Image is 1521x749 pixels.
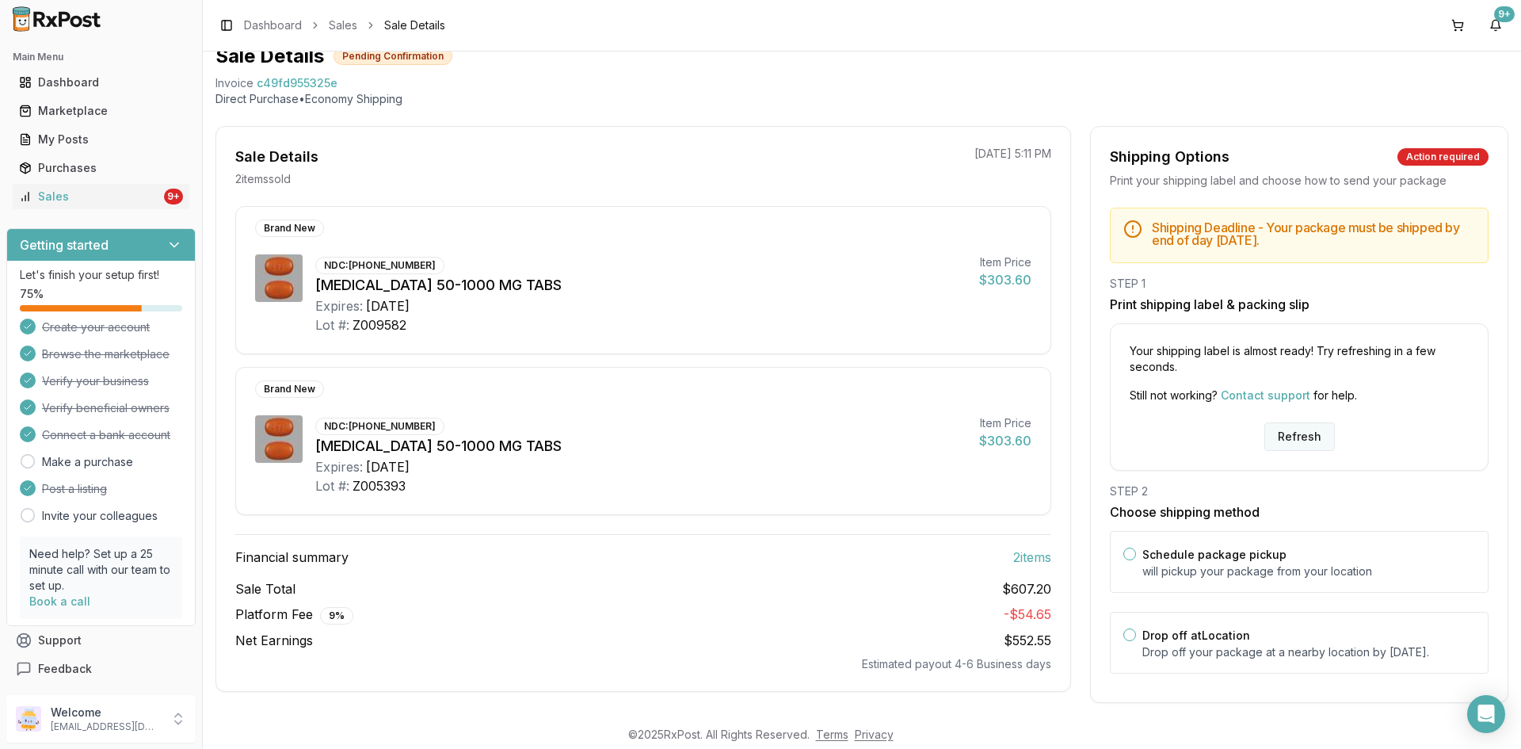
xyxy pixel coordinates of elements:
[1110,503,1489,522] h3: Choose shipping method
[6,626,196,655] button: Support
[19,75,183,90] div: Dashboard
[6,655,196,683] button: Feedback
[42,400,170,416] span: Verify beneficial owners
[334,48,452,65] div: Pending Confirmation
[13,182,189,211] a: Sales9+
[51,705,161,720] p: Welcome
[38,661,92,677] span: Feedback
[1494,6,1515,22] div: 9+
[1002,579,1051,598] span: $607.20
[329,17,357,33] a: Sales
[315,296,363,315] div: Expires:
[255,380,324,398] div: Brand New
[6,155,196,181] button: Purchases
[13,51,189,63] h2: Main Menu
[235,579,295,598] span: Sale Total
[315,315,349,334] div: Lot #:
[979,431,1031,450] div: $303.60
[855,728,894,741] a: Privacy
[42,481,107,497] span: Post a listing
[315,418,444,435] div: NDC: [PHONE_NUMBER]
[215,91,1508,107] p: Direct Purchase • Economy Shipping
[13,97,189,125] a: Marketplace
[13,68,189,97] a: Dashboard
[979,270,1031,289] div: $303.60
[42,346,170,362] span: Browse the marketplace
[6,98,196,124] button: Marketplace
[257,75,337,91] span: c49fd955325e
[42,454,133,470] a: Make a purchase
[6,6,108,32] img: RxPost Logo
[1110,295,1489,314] h3: Print shipping label & packing slip
[235,548,349,567] span: Financial summary
[16,706,41,732] img: User avatar
[1397,148,1489,166] div: Action required
[366,457,410,476] div: [DATE]
[1142,548,1287,561] label: Schedule package pickup
[315,435,966,457] div: [MEDICAL_DATA] 50-1000 MG TABS
[1142,629,1250,642] label: Drop off at Location
[19,189,161,204] div: Sales
[1130,388,1469,403] p: Still not working? for help.
[315,476,349,495] div: Lot #:
[6,184,196,209] button: Sales9+
[315,457,363,476] div: Expires:
[384,17,445,33] span: Sale Details
[244,17,445,33] nav: breadcrumb
[42,508,158,524] a: Invite your colleagues
[215,44,324,69] h1: Sale Details
[979,254,1031,270] div: Item Price
[19,132,183,147] div: My Posts
[235,171,291,187] p: 2 item s sold
[1004,632,1051,648] span: $552.55
[1110,483,1489,499] div: STEP 2
[1130,343,1469,375] p: Your shipping label is almost ready! Try refreshing in a few seconds.
[255,220,324,237] div: Brand New
[1142,644,1475,660] p: Drop off your package at a nearby location by [DATE] .
[353,315,406,334] div: Z009582
[42,319,150,335] span: Create your account
[235,146,318,168] div: Sale Details
[315,274,966,296] div: [MEDICAL_DATA] 50-1000 MG TABS
[235,631,313,650] span: Net Earnings
[353,476,406,495] div: Z005393
[29,594,90,608] a: Book a call
[29,546,173,594] p: Need help? Set up a 25 minute call with our team to set up.
[51,720,161,733] p: [EMAIL_ADDRESS][DOMAIN_NAME]
[13,125,189,154] a: My Posts
[244,17,302,33] a: Dashboard
[974,146,1051,162] p: [DATE] 5:11 PM
[235,605,353,625] span: Platform Fee
[42,427,170,443] span: Connect a bank account
[1152,221,1475,246] h5: Shipping Deadline - Your package must be shipped by end of day [DATE] .
[1467,695,1505,733] div: Open Intercom Messenger
[255,254,303,302] img: Janumet 50-1000 MG TABS
[20,235,109,254] h3: Getting started
[255,415,303,463] img: Janumet 50-1000 MG TABS
[1110,173,1489,189] div: Print your shipping label and choose how to send your package
[6,127,196,152] button: My Posts
[6,70,196,95] button: Dashboard
[1264,422,1335,451] button: Refresh
[1483,13,1508,38] button: 9+
[320,607,353,625] div: 9 %
[366,296,410,315] div: [DATE]
[1110,146,1229,168] div: Shipping Options
[235,656,1051,672] div: Estimated payout 4-6 Business days
[42,373,149,389] span: Verify your business
[979,415,1031,431] div: Item Price
[19,103,183,119] div: Marketplace
[215,75,253,91] div: Invoice
[20,286,44,302] span: 75 %
[1110,276,1489,292] div: STEP 1
[19,160,183,176] div: Purchases
[1142,564,1475,579] p: will pickup your package from your location
[164,189,183,204] div: 9+
[1013,548,1051,567] span: 2 item s
[315,257,444,274] div: NDC: [PHONE_NUMBER]
[20,267,182,283] p: Let's finish your setup first!
[1004,606,1051,622] span: - $54.65
[816,728,848,741] a: Terms
[13,154,189,182] a: Purchases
